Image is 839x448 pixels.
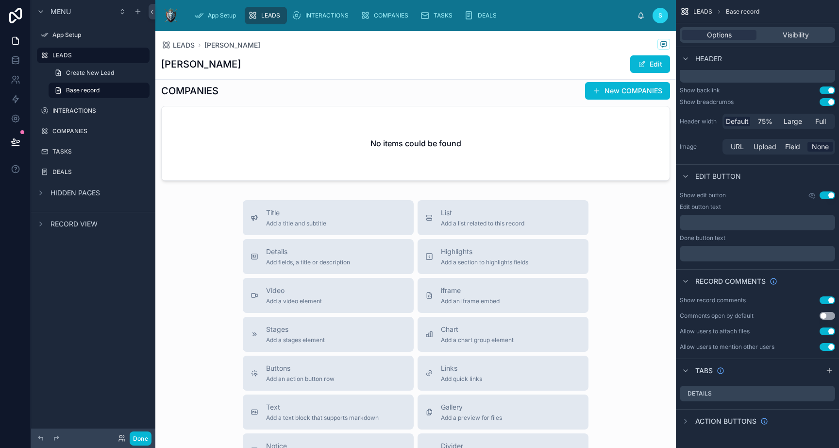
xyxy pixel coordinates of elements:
button: ButtonsAdd an action button row [243,356,414,391]
span: Details [266,247,350,257]
span: Default [726,117,749,126]
button: HighlightsAdd a section to highlights fields [418,239,588,274]
button: Edit [630,55,670,73]
button: ListAdd a list related to this record [418,200,588,235]
span: Title [266,208,326,218]
div: scrollable content [680,67,835,83]
span: Options [707,30,732,40]
span: iframe [441,286,500,295]
label: Done button text [680,234,725,242]
span: Add an iframe embed [441,297,500,305]
span: Edit button [695,172,741,181]
label: Details [688,390,712,397]
a: DEALS [461,7,503,24]
span: Add fields, a title or description [266,258,350,266]
a: INTERACTIONS [37,103,150,119]
label: Show edit button [680,191,726,199]
span: Add a video element [266,297,322,305]
img: App logo [163,8,179,23]
a: COMPANIES [37,123,150,139]
button: DetailsAdd fields, a title or description [243,239,414,274]
span: INTERACTIONS [305,12,349,19]
span: Stages [266,325,325,334]
span: Add quick links [441,375,482,383]
span: Record view [50,219,98,229]
span: Add a list related to this record [441,220,524,227]
span: COMPANIES [374,12,408,19]
button: VideoAdd a video element [243,278,414,313]
a: Base record [49,83,150,98]
label: App Setup [52,31,148,39]
label: DEALS [52,168,148,176]
span: None [812,142,829,152]
label: LEADS [52,52,144,59]
div: Allow users to attach files [680,327,750,335]
a: App Setup [191,7,243,24]
div: Show record comments [680,296,746,304]
span: Gallery [441,402,502,412]
button: iframeAdd an iframe embed [418,278,588,313]
a: LEADS [161,40,195,50]
span: Upload [754,142,776,152]
span: S [658,12,662,19]
label: Edit button text [680,203,721,211]
span: Visibility [783,30,809,40]
span: Create New Lead [66,69,114,77]
div: scrollable content [186,5,637,26]
span: Add a title and subtitle [266,220,326,227]
span: Base record [66,86,100,94]
span: LEADS [261,12,280,19]
span: List [441,208,524,218]
span: Highlights [441,247,528,257]
button: TextAdd a text block that supports markdown [243,395,414,430]
span: Add an action button row [266,375,335,383]
label: TASKS [52,148,148,155]
a: LEADS [37,48,150,63]
span: TASKS [434,12,453,19]
span: Video [266,286,322,295]
div: Comments open by default [680,312,754,320]
a: COMPANIES [357,7,415,24]
span: Base record [726,8,759,16]
span: Add a section to highlights fields [441,258,528,266]
label: Header width [680,118,719,125]
h1: [PERSON_NAME] [161,57,241,71]
label: Image [680,143,719,151]
span: Tabs [695,366,713,376]
span: Action buttons [695,416,756,426]
button: ChartAdd a chart group element [418,317,588,352]
span: Header [695,54,722,64]
a: INTERACTIONS [289,7,355,24]
a: TASKS [417,7,459,24]
span: Links [441,363,482,373]
div: scrollable content [680,215,835,230]
label: INTERACTIONS [52,107,148,115]
span: Add a preview for files [441,414,502,422]
span: Buttons [266,363,335,373]
a: LEADS [245,7,287,24]
span: Full [815,117,826,126]
span: DEALS [478,12,497,19]
button: TitleAdd a title and subtitle [243,200,414,235]
button: StagesAdd a stages element [243,317,414,352]
span: Add a text block that supports markdown [266,414,379,422]
div: Allow users to mention other users [680,343,774,351]
span: 75% [758,117,772,126]
a: DEALS [37,164,150,180]
div: scrollable content [680,246,835,261]
a: App Setup [37,27,150,43]
span: Hidden pages [50,188,100,198]
span: Add a chart group element [441,336,514,344]
span: Record comments [695,276,766,286]
a: [PERSON_NAME] [204,40,260,50]
span: Add a stages element [266,336,325,344]
button: Done [130,431,151,446]
div: Show breadcrumbs [680,98,734,106]
a: TASKS [37,144,150,159]
button: LinksAdd quick links [418,356,588,391]
label: COMPANIES [52,127,148,135]
a: Create New Lead [49,65,150,81]
span: Chart [441,325,514,334]
span: App Setup [208,12,236,19]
